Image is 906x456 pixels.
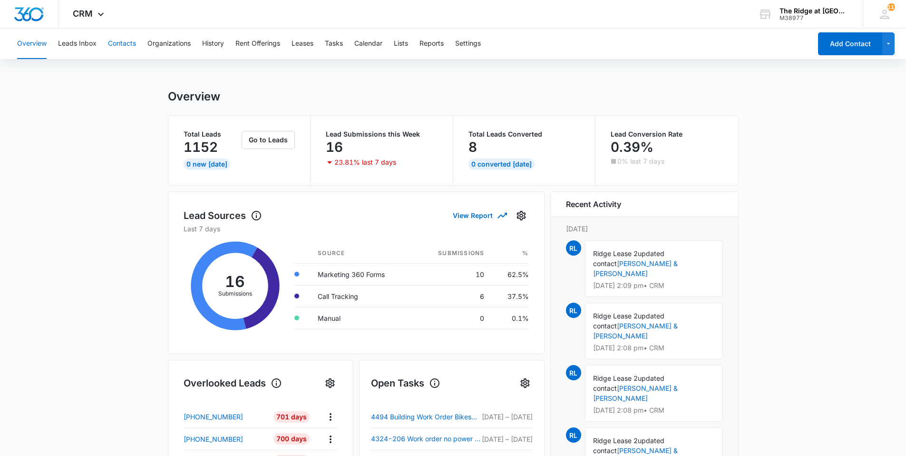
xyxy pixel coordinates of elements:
a: 4494 Building Work Order Bikes outside of bulding [371,411,482,423]
button: Settings [514,208,529,223]
button: Go to Leads [242,131,295,149]
button: Actions [323,432,338,446]
button: Lists [394,29,408,59]
h1: Overview [168,89,220,104]
td: 0 [414,307,492,329]
td: 10 [414,263,492,285]
p: 1152 [184,139,218,155]
button: Rent Offerings [235,29,280,59]
p: Total Leads Converted [468,131,580,138]
a: 4324-206 Work order no power to bathroom outlets Scheduled [PERSON_NAME] Electric. [371,433,482,445]
div: notifications count [887,3,895,11]
p: Last 7 days [184,224,529,234]
h1: Lead Sources [184,208,262,223]
button: View Report [453,207,506,224]
span: Ridge Lease 2 [593,374,638,382]
span: RL [566,240,581,256]
p: [PHONE_NUMBER] [184,412,243,422]
span: Ridge Lease 2 [593,436,638,445]
a: [PHONE_NUMBER] [184,434,267,444]
span: RL [566,427,581,443]
button: Settings [322,376,338,391]
div: 701 Days [273,411,310,423]
p: Lead Conversion Rate [611,131,723,138]
span: Ridge Lease 2 [593,249,638,258]
p: [DATE] 2:08 pm • CRM [593,345,715,351]
p: [DATE] – [DATE] [482,434,533,444]
th: % [492,243,528,264]
a: [PHONE_NUMBER] [184,412,267,422]
button: Leads Inbox [58,29,97,59]
div: account name [779,7,849,15]
button: History [202,29,224,59]
p: 23.81% last 7 days [334,159,396,166]
div: 700 Days [273,433,310,445]
p: [DATE] 2:09 pm • CRM [593,282,715,289]
p: [PHONE_NUMBER] [184,434,243,444]
button: Calendar [354,29,382,59]
span: RL [566,365,581,380]
h1: Open Tasks [371,376,440,390]
button: Settings [517,376,533,391]
span: 115 [887,3,895,11]
p: [DATE] – [DATE] [482,412,533,422]
a: [PERSON_NAME] & [PERSON_NAME] [593,322,678,340]
h1: Overlooked Leads [184,376,282,390]
a: [PERSON_NAME] & [PERSON_NAME] [593,259,678,278]
button: Leases [292,29,313,59]
span: Ridge Lease 2 [593,312,638,320]
td: Call Tracking [310,285,414,307]
p: 0% last 7 days [617,158,664,165]
button: Actions [323,409,338,424]
div: account id [779,15,849,21]
button: Settings [455,29,481,59]
th: Source [310,243,414,264]
p: [DATE] 2:08 pm • CRM [593,407,715,414]
td: 0.1% [492,307,528,329]
p: [DATE] [566,224,723,234]
span: CRM [73,9,93,19]
td: Marketing 360 Forms [310,263,414,285]
button: Organizations [147,29,191,59]
th: Submissions [414,243,492,264]
td: 37.5% [492,285,528,307]
a: [PERSON_NAME] & [PERSON_NAME] [593,384,678,402]
a: Go to Leads [242,136,295,144]
td: Manual [310,307,414,329]
h6: Recent Activity [566,198,621,210]
button: Contacts [108,29,136,59]
button: Add Contact [818,32,882,55]
p: 16 [326,139,343,155]
p: 8 [468,139,477,155]
td: 62.5% [492,263,528,285]
button: Reports [419,29,444,59]
p: 0.39% [611,139,653,155]
p: Lead Submissions this Week [326,131,438,138]
button: Overview [17,29,47,59]
div: 0 Converted [DATE] [468,159,535,170]
span: RL [566,303,581,318]
div: 0 New [DATE] [184,159,230,170]
button: Tasks [325,29,343,59]
p: Total Leads [184,131,240,138]
td: 6 [414,285,492,307]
